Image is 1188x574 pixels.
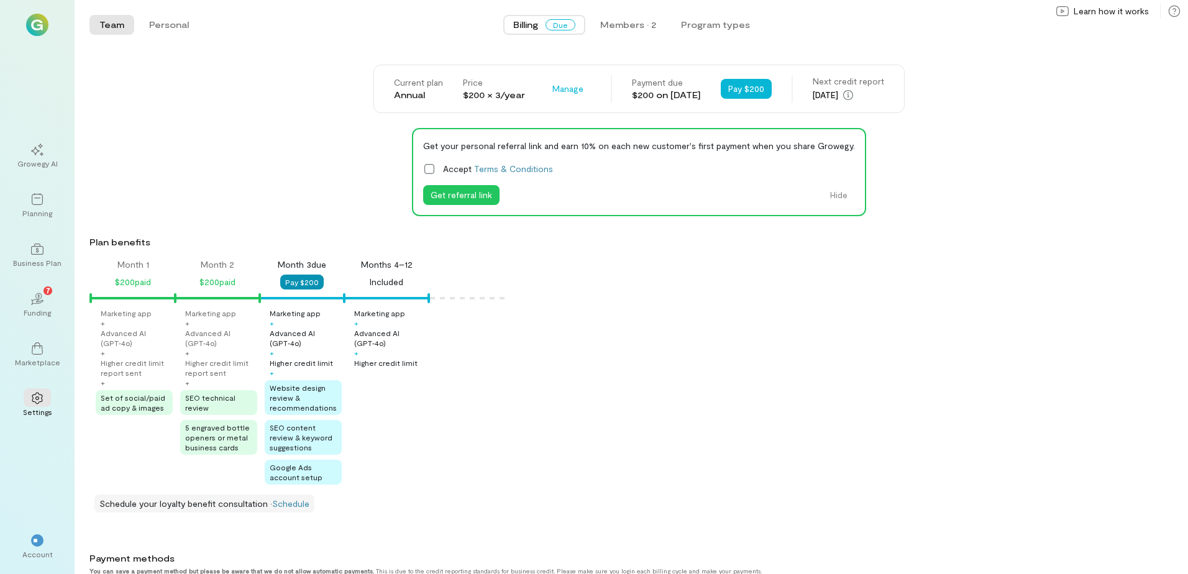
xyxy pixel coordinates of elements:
div: Funding [24,307,51,317]
div: + [270,348,274,358]
div: + [101,348,105,358]
span: Google Ads account setup [270,463,322,481]
div: Get your personal referral link and earn 10% on each new customer's first payment when you share ... [423,139,855,152]
button: Team [89,15,134,35]
a: Business Plan [15,233,60,278]
div: [DATE] [813,88,884,102]
div: Included [370,275,403,289]
div: Advanced AI (GPT‑4o) [354,328,426,348]
div: Advanced AI (GPT‑4o) [185,328,257,348]
div: + [354,318,359,328]
a: Funding [15,283,60,327]
div: + [354,348,359,358]
a: Planning [15,183,60,228]
div: Annual [394,89,443,101]
div: Marketing app [354,308,405,318]
span: Manage [552,83,583,95]
button: Program types [671,15,760,35]
a: Terms & Conditions [474,163,553,174]
div: Higher credit limit [354,358,418,368]
div: + [270,368,274,378]
button: Members · 2 [590,15,666,35]
div: Plan benefits [89,236,1183,248]
button: Manage [545,79,591,99]
div: Month 2 [201,258,234,271]
div: Account [22,549,53,559]
div: Members · 2 [600,19,656,31]
button: BillingDue [503,15,585,35]
div: Payment due [632,76,701,89]
div: Months 4–12 [361,258,413,271]
div: Payment methods [89,552,1073,565]
button: Pay $200 [721,79,772,99]
div: + [101,378,105,388]
div: $200 on [DATE] [632,89,701,101]
div: + [101,318,105,328]
span: Set of social/paid ad copy & images [101,393,165,412]
div: Marketing app [101,308,152,318]
div: + [185,378,190,388]
div: Marketing app [185,308,236,318]
div: Advanced AI (GPT‑4o) [270,328,342,348]
div: Higher credit limit report sent [185,358,257,378]
a: Marketplace [15,332,60,377]
div: Current plan [394,76,443,89]
span: Learn how it works [1074,5,1149,17]
span: Schedule your loyalty benefit consultation · [99,498,272,509]
span: SEO content review & keyword suggestions [270,423,332,452]
div: Settings [23,407,52,417]
div: Month 3 due [278,258,326,271]
div: + [185,318,190,328]
div: Marketing app [270,308,321,318]
div: Higher credit limit [270,358,333,368]
div: $200 × 3/year [463,89,525,101]
div: Next credit report [813,75,884,88]
span: Accept [443,162,553,175]
div: Business Plan [13,258,62,268]
span: 5 engraved bottle openers or metal business cards [185,423,250,452]
a: Growegy AI [15,134,60,178]
a: Schedule [272,498,309,509]
span: Billing [513,19,538,31]
div: Marketplace [15,357,60,367]
span: 7 [46,285,50,296]
button: Personal [139,15,199,35]
span: SEO technical review [185,393,235,412]
div: Advanced AI (GPT‑4o) [101,328,173,348]
span: Due [546,19,575,30]
div: $200 paid [199,275,235,289]
div: + [270,318,274,328]
a: Settings [15,382,60,427]
div: $200 paid [115,275,151,289]
span: Website design review & recommendations [270,383,337,412]
div: Planning [22,208,52,218]
div: Growegy AI [17,158,58,168]
button: Get referral link [423,185,500,205]
div: Higher credit limit report sent [101,358,173,378]
div: Price [463,76,525,89]
button: Pay $200 [280,275,324,289]
div: + [185,348,190,358]
button: Hide [823,185,855,205]
div: Month 1 [117,258,149,271]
